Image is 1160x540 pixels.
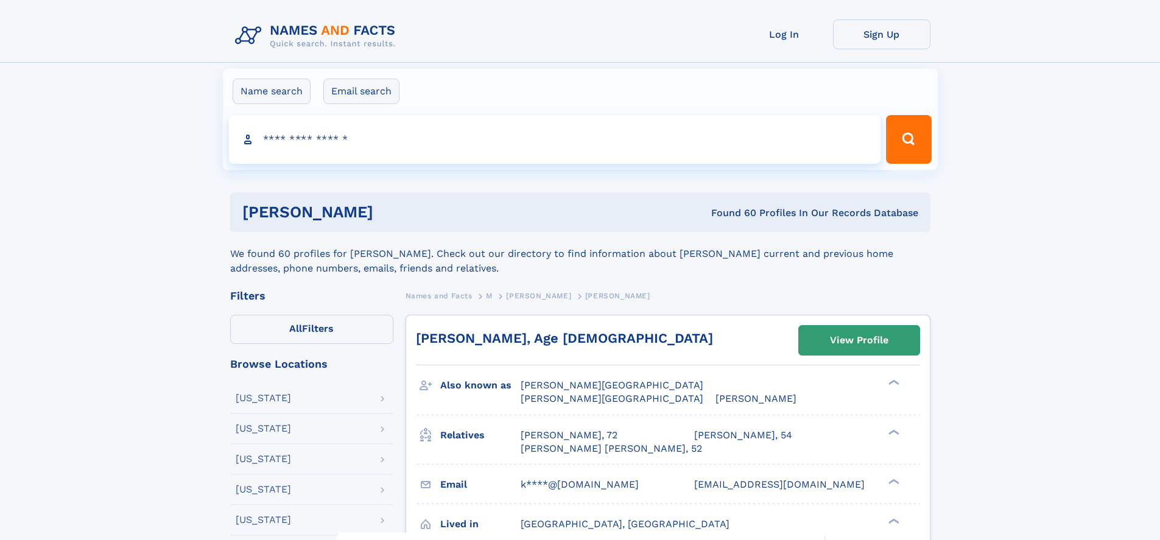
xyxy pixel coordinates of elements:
[440,514,521,535] h3: Lived in
[229,115,881,164] input: search input
[833,19,930,49] a: Sign Up
[323,79,399,104] label: Email search
[506,288,571,303] a: [PERSON_NAME]
[585,292,650,300] span: [PERSON_NAME]
[799,326,919,355] a: View Profile
[236,485,291,494] div: [US_STATE]
[521,429,617,442] a: [PERSON_NAME], 72
[736,19,833,49] a: Log In
[233,79,311,104] label: Name search
[230,290,393,301] div: Filters
[521,379,703,391] span: [PERSON_NAME][GEOGRAPHIC_DATA]
[694,429,792,442] a: [PERSON_NAME], 54
[521,442,702,455] a: [PERSON_NAME] [PERSON_NAME], 52
[236,424,291,433] div: [US_STATE]
[236,393,291,403] div: [US_STATE]
[242,205,543,220] h1: [PERSON_NAME]
[289,323,302,334] span: All
[715,393,796,404] span: [PERSON_NAME]
[885,477,900,485] div: ❯
[542,206,918,220] div: Found 60 Profiles In Our Records Database
[506,292,571,300] span: [PERSON_NAME]
[694,479,865,490] span: [EMAIL_ADDRESS][DOMAIN_NAME]
[230,315,393,344] label: Filters
[885,517,900,525] div: ❯
[406,288,473,303] a: Names and Facts
[886,115,931,164] button: Search Button
[236,454,291,464] div: [US_STATE]
[885,379,900,387] div: ❯
[521,393,703,404] span: [PERSON_NAME][GEOGRAPHIC_DATA]
[830,326,888,354] div: View Profile
[885,428,900,436] div: ❯
[416,331,713,346] a: [PERSON_NAME], Age [DEMOGRAPHIC_DATA]
[230,19,406,52] img: Logo Names and Facts
[230,359,393,370] div: Browse Locations
[236,515,291,525] div: [US_STATE]
[440,425,521,446] h3: Relatives
[230,232,930,276] div: We found 60 profiles for [PERSON_NAME]. Check out our directory to find information about [PERSON...
[486,288,493,303] a: M
[521,518,729,530] span: [GEOGRAPHIC_DATA], [GEOGRAPHIC_DATA]
[440,375,521,396] h3: Also known as
[440,474,521,495] h3: Email
[486,292,493,300] span: M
